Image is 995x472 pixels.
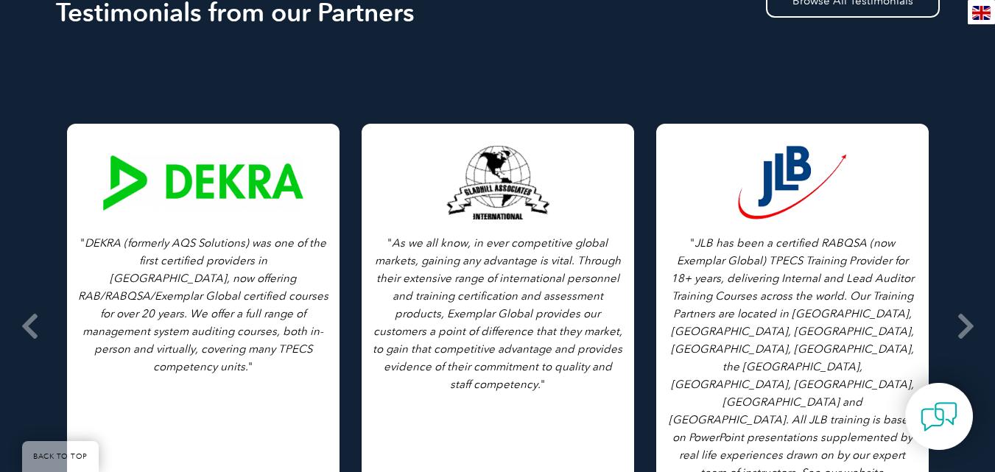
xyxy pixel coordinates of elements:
[78,234,328,376] p: " "
[22,441,99,472] a: BACK TO TOP
[921,398,957,435] img: contact-chat.png
[373,236,622,391] i: As we all know, in ever competitive global markets, gaining any advantage is vital. Through their...
[56,1,940,24] h2: Testimonials from our Partners
[972,6,991,20] img: en
[373,234,623,393] p: " "
[78,236,328,373] i: DEKRA (formerly AQS Solutions) was one of the first certified providers in [GEOGRAPHIC_DATA], now...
